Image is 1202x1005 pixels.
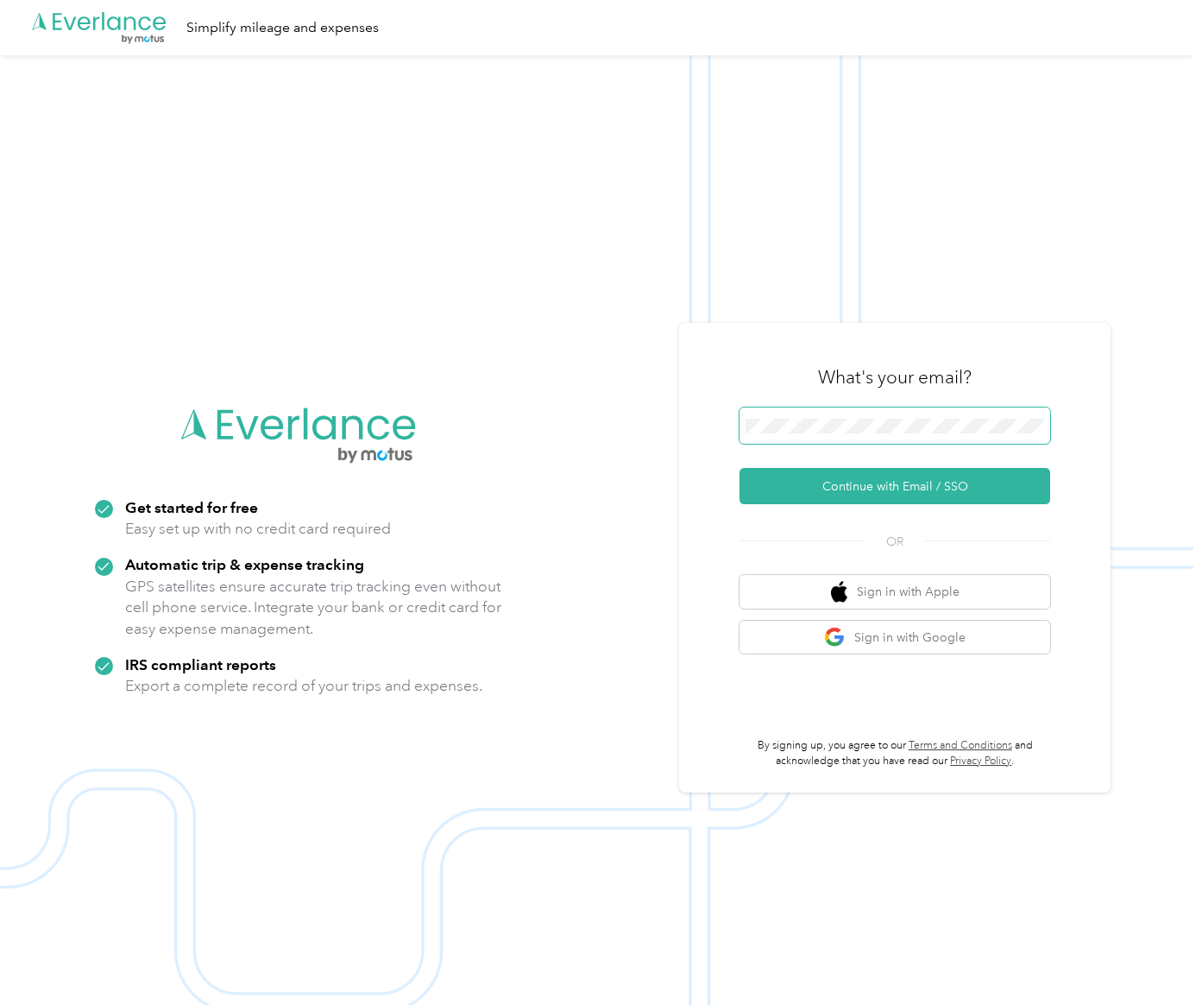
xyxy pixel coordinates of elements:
img: apple logo [831,581,848,603]
button: apple logoSign in with Apple [739,575,1050,609]
div: Simplify mileage and expenses [186,17,379,39]
h3: What's your email? [818,365,972,389]
button: Continue with Email / SSO [739,468,1050,504]
p: Easy set up with no credit card required [125,518,391,540]
img: google logo [824,627,846,648]
a: Privacy Policy [950,755,1011,768]
p: Export a complete record of your trips and expenses. [125,675,482,697]
strong: IRS compliant reports [125,655,276,673]
p: By signing up, you agree to our and acknowledge that you have read our . [739,738,1050,768]
button: google logoSign in with Google [739,621,1050,654]
strong: Automatic trip & expense tracking [125,555,364,573]
span: OR [865,533,925,551]
strong: Get started for free [125,498,258,516]
a: Terms and Conditions [909,739,1012,752]
p: GPS satellites ensure accurate trip tracking even without cell phone service. Integrate your bank... [125,576,502,640]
